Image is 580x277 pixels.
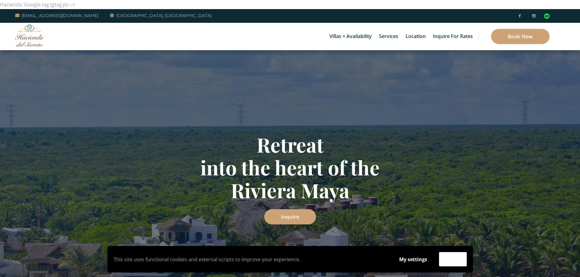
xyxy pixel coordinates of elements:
[110,12,212,19] a: [GEOGRAPHIC_DATA], [GEOGRAPHIC_DATA]
[114,255,387,264] p: This site uses functional cookies and external scripts to improve your experience.
[376,23,401,50] a: Services
[430,23,476,50] a: Inquire for Rates
[544,13,550,19] img: Tripadvisor_logomark.svg
[112,133,468,202] h1: Retreat into the heart of the Riviera Maya
[264,209,316,224] a: Inquire
[544,13,550,19] div: Read traveler reviews on Tripadvisor
[15,24,44,47] img: Awesome Logo
[439,252,467,266] button: Accept
[326,23,375,50] a: Villas + Availability
[15,12,98,19] a: [EMAIL_ADDRESS][DOMAIN_NAME]
[393,252,433,266] button: My settings
[402,23,429,50] a: Location
[491,29,550,44] a: Book Now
